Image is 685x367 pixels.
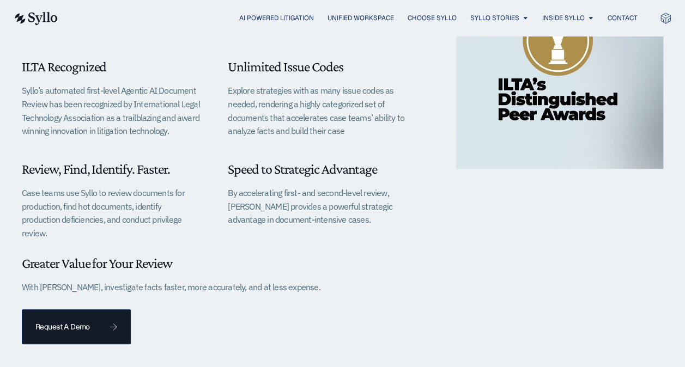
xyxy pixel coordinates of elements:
span: Speed to Strategic Advantage [228,161,377,177]
span: Request A Demo [35,323,90,331]
span: Review, Find, Identify. Faster. [22,161,170,177]
a: Contact [608,13,638,23]
img: syllo [13,12,58,25]
span: Unlimited Issue Codes [228,59,343,75]
a: Unified Workspace [328,13,394,23]
p: Syllo’s automated first-level Agentic AI Document Review has been recognized by International Leg... [22,84,201,138]
p: By accelerating first- and second-level review, [PERSON_NAME] provides a powerful strategic advan... [228,186,407,227]
p: Case teams use Syllo to review documents for production, find hot documents, identify production ... [22,186,201,240]
a: Request A Demo [22,309,131,344]
span: Greater Value for Your Review [22,255,172,271]
a: AI Powered Litigation [239,13,314,23]
p: Explore strategies with as many issue codes as needed, rendering a highly categorized set of docu... [228,84,407,138]
div: Menu Toggle [80,13,638,23]
a: Inside Syllo [542,13,585,23]
a: Syllo Stories [470,13,519,23]
span: ILTA Recognized [22,59,106,75]
p: With [PERSON_NAME], investigate facts faster, more accurately, and at less expense. [22,280,320,294]
a: Choose Syllo [408,13,457,23]
nav: Menu [80,13,638,23]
